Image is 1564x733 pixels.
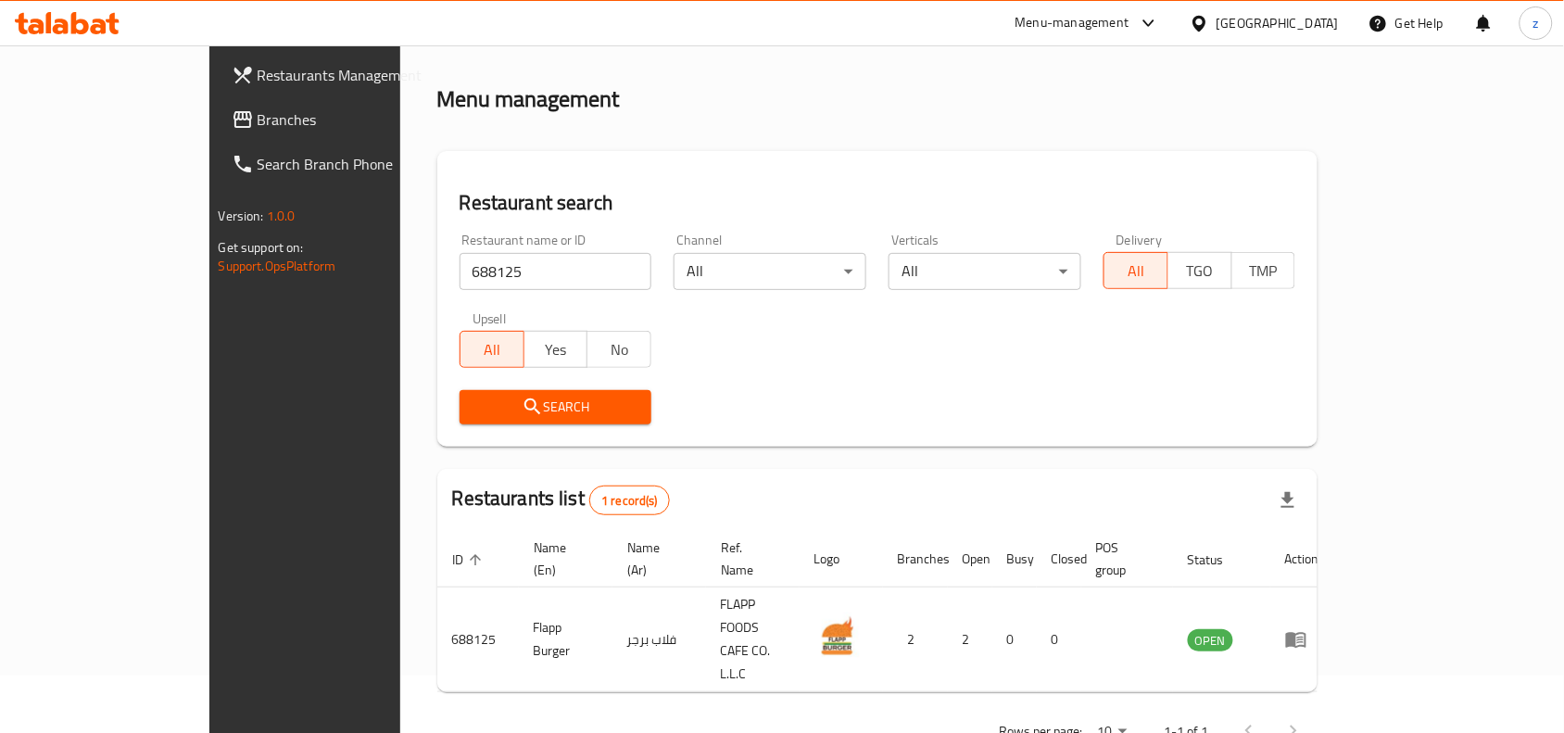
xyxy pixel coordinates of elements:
span: Status [1188,549,1248,571]
td: FLAPP FOODS CAFE CO. L.L.C [706,588,800,692]
a: Search Branch Phone [217,142,471,186]
span: Ref. Name [721,537,777,581]
span: TMP [1240,258,1289,284]
span: No [595,336,644,363]
a: Support.OpsPlatform [219,254,336,278]
div: OPEN [1188,629,1233,651]
span: 1 record(s) [590,492,669,510]
th: Open [948,531,992,588]
button: All [460,331,524,368]
span: All [468,336,517,363]
span: OPEN [1188,630,1233,651]
table: enhanced table [437,531,1334,692]
button: Search [460,390,652,424]
span: TGO [1176,258,1225,284]
li: / [504,25,511,47]
label: Delivery [1116,234,1163,246]
a: Branches [217,97,471,142]
span: All [1112,258,1161,284]
th: Logo [800,531,883,588]
span: Yes [532,336,581,363]
td: 0 [1037,588,1081,692]
span: 1.0.0 [267,204,296,228]
input: Search for restaurant name or ID.. [460,253,652,290]
button: TMP [1231,252,1296,289]
div: All [889,253,1081,290]
td: 688125 [437,588,519,692]
button: All [1104,252,1168,289]
div: [GEOGRAPHIC_DATA] [1217,13,1339,33]
span: z [1533,13,1539,33]
button: No [586,331,651,368]
div: Export file [1266,478,1310,523]
div: Total records count [589,486,670,515]
div: Menu [1285,628,1319,651]
h2: Restaurants list [452,485,670,515]
a: Restaurants Management [217,53,471,97]
span: Menu management [518,25,641,47]
span: Name (En) [534,537,590,581]
th: Branches [883,531,948,588]
label: Upsell [473,312,507,325]
th: Busy [992,531,1037,588]
span: Version: [219,204,264,228]
span: Restaurants Management [258,64,456,86]
span: Search Branch Phone [258,153,456,175]
img: Flapp Burger [814,613,861,659]
td: فلاب برجر [612,588,706,692]
td: 2 [948,588,992,692]
span: Search [474,396,637,419]
button: Yes [523,331,588,368]
span: Name (Ar) [627,537,684,581]
button: TGO [1167,252,1232,289]
span: ID [452,549,487,571]
h2: Restaurant search [460,189,1296,217]
th: Action [1270,531,1334,588]
span: POS group [1096,537,1151,581]
td: 0 [992,588,1037,692]
span: Get support on: [219,235,304,259]
span: Branches [258,108,456,131]
td: Flapp Burger [519,588,612,692]
td: 2 [883,588,948,692]
h2: Menu management [437,84,620,114]
th: Closed [1037,531,1081,588]
div: All [674,253,866,290]
div: Menu-management [1015,12,1129,34]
